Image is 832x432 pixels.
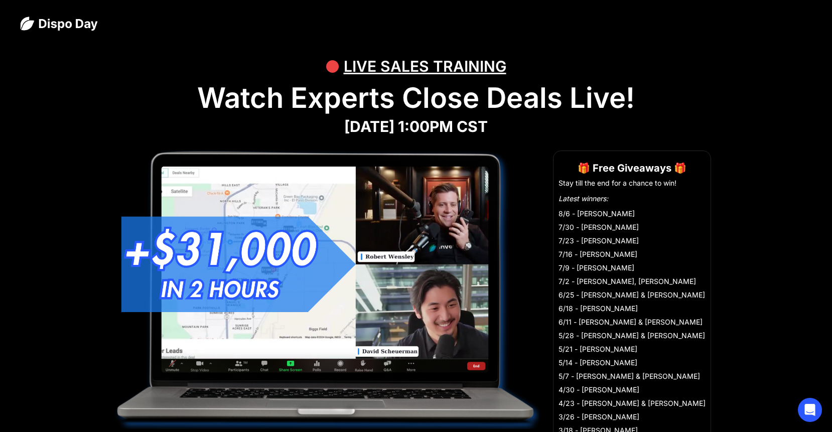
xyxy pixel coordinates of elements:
[578,162,686,174] strong: 🎁 Free Giveaways 🎁
[559,194,608,203] em: Latest winners:
[20,81,812,115] h1: Watch Experts Close Deals Live!
[559,178,706,188] li: Stay till the end for a chance to win!
[344,51,506,81] div: LIVE SALES TRAINING
[344,117,488,135] strong: [DATE] 1:00PM CST
[798,398,822,422] div: Open Intercom Messenger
